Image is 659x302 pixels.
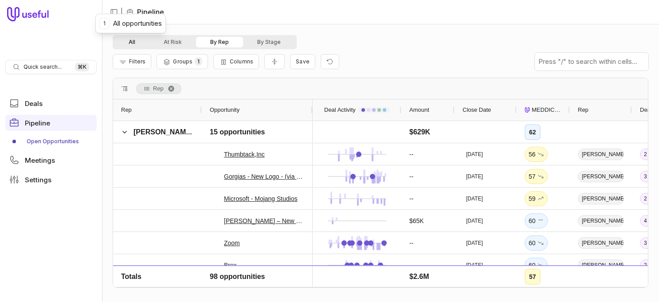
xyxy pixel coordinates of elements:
[136,83,181,94] span: Rep. Press ENTER to sort. Press DELETE to remove
[224,260,237,271] a: Brex
[466,262,483,269] time: [DATE]
[409,238,413,248] div: --
[409,105,429,115] span: Amount
[243,37,295,47] button: By Stage
[210,127,265,137] div: 15 opportunities
[25,176,51,183] span: Settings
[75,63,89,71] kbd: ⌘ K
[136,83,181,94] div: Row Groups
[99,18,162,29] div: All opportunities
[578,105,588,115] span: Rep
[264,54,285,70] button: Collapse all rows
[290,54,315,69] button: Create a new saved view
[409,193,413,204] div: --
[324,105,356,115] span: Deal Activity
[133,128,193,136] span: [PERSON_NAME]
[537,216,544,226] span: No change
[529,260,544,271] div: 60
[466,151,483,158] time: [DATE]
[121,105,132,115] span: Rep
[224,193,298,204] a: Microsoft - Mojang Studios
[466,217,483,224] time: [DATE]
[525,99,562,121] div: MEDDICC Score
[578,237,624,249] span: [PERSON_NAME]
[224,171,305,182] a: Gorgias - New Logo - (via Zap Automation)
[224,149,265,160] a: Thumbtack,Inc
[296,58,310,65] span: Save
[107,5,121,19] button: Collapse sidebar
[5,134,97,149] div: Pipeline submenu
[224,216,305,226] a: [PERSON_NAME] – New Business
[5,152,97,168] a: Meetings
[578,259,624,271] span: [PERSON_NAME]
[466,239,483,247] time: [DATE]
[578,193,624,204] span: [PERSON_NAME]
[409,127,430,137] div: $629K
[149,37,196,47] button: At Risk
[157,54,208,69] button: Group Pipeline
[466,195,483,202] time: [DATE]
[5,95,97,111] a: Deals
[466,173,483,180] time: [DATE]
[529,193,544,204] div: 59
[126,7,164,17] li: Pipeline
[230,58,253,65] span: Columns
[463,105,491,115] span: Close Date
[114,37,149,47] button: All
[578,282,624,293] span: [PERSON_NAME]
[224,282,305,293] a: Intercom - New Logo - (via Zap Automation)
[409,260,413,271] div: --
[129,58,145,65] span: Filters
[409,149,413,160] div: --
[529,216,544,226] div: 60
[409,216,424,226] div: $65K
[153,83,164,94] span: Rep
[210,105,239,115] span: Opportunity
[5,115,97,131] a: Pipeline
[25,120,50,126] span: Pipeline
[99,18,110,29] kbd: 1
[24,63,62,71] span: Quick search...
[529,238,544,248] div: 60
[213,54,259,69] button: Columns
[5,134,97,149] a: Open Opportunities
[113,54,151,69] button: Filter Pipeline
[532,105,562,115] span: MEDDICC Score
[578,149,624,160] span: [PERSON_NAME]
[25,157,55,164] span: Meetings
[529,171,544,182] div: 57
[535,53,648,71] input: Press "/" to search within cells...
[321,54,339,70] button: Reset view
[466,284,483,291] time: [DATE]
[578,171,624,182] span: [PERSON_NAME]
[529,127,536,137] div: 62
[121,7,123,17] span: |
[5,172,97,188] a: Settings
[529,149,544,160] div: 56
[409,282,413,293] div: --
[224,238,240,248] a: Zoom
[25,100,43,107] span: Deals
[196,37,243,47] button: By Rep
[529,282,544,293] div: 60
[578,215,624,227] span: [PERSON_NAME]
[173,58,192,65] span: Groups
[409,171,413,182] div: --
[195,57,202,66] span: 1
